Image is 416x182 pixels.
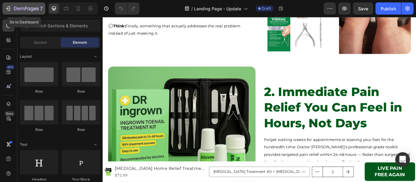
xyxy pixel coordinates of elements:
[20,142,27,147] span: Text
[187,77,359,133] h2: 2. Immediate Pain Relief You Can Feel in Hours, Not Days
[73,40,87,45] span: Element
[115,2,139,15] div: Undo/Redo
[103,17,416,182] iframe: Design area
[20,54,32,59] span: Layout
[34,40,47,45] span: Section
[191,5,193,12] span: /
[12,8,26,13] strong: Think:
[358,6,368,11] span: Save
[40,5,43,12] p: 7
[90,52,100,61] span: Toggle open
[6,65,15,70] div: 450
[62,89,100,94] div: Row
[353,2,373,15] button: Save
[13,172,122,181] h1: [MEDICAL_DATA] Home Relief Treatment Kit
[188,140,359,181] span: Forget waiting weeks for appointments or soaking your foot for the hundredth time. Doctor [PERSON...
[395,152,410,167] div: Open Intercom Messenger
[62,127,100,132] div: Row
[20,127,58,132] div: Row
[194,5,241,12] span: Landing Page - Update
[7,8,160,22] span: 💬 Finally, something that actually addresses the real problem instead of just masking it.
[20,19,100,32] input: Search Sections & Elements
[2,2,45,15] button: 7
[262,6,271,11] span: Draft
[5,111,15,116] div: Beta
[381,5,396,12] div: Publish
[90,140,100,149] span: Toggle open
[375,2,401,15] button: Publish
[20,89,58,94] div: Row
